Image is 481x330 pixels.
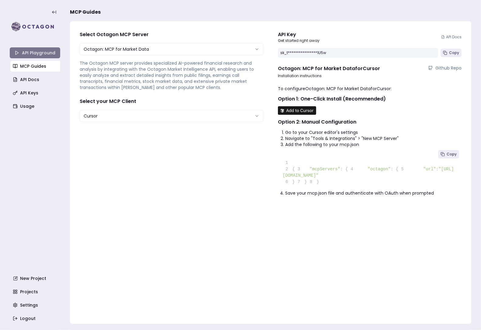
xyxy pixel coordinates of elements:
[423,167,436,172] span: "url"
[435,65,462,71] span: Github Repo
[283,167,295,172] span: {
[436,167,438,172] span: :
[278,86,462,92] p: To configure Octagon: MCP for Market Data for Cursor :
[285,135,462,141] li: Navigate to "Tools & Integrations" > "New MCP Server"
[278,106,316,115] img: Install MCP Server
[441,35,462,39] a: API Docs
[10,101,61,112] a: Usage
[307,179,317,185] span: 8
[10,74,61,85] a: API Docs
[295,179,305,185] span: 7
[449,50,459,55] span: Copy
[285,190,462,196] li: Save your mcp.json file and authenticate with OAuth when prompted
[441,49,462,57] button: Copy
[70,9,101,16] span: MCP Guides
[348,166,358,172] span: 4
[10,87,61,98] a: API Keys
[10,286,61,297] a: Projects
[285,141,462,148] li: Add the following to your mcp.json
[310,167,340,172] span: "mcpServers"
[428,65,462,71] a: Github Repo
[295,166,305,172] span: 3
[391,167,398,172] span: : {
[10,313,61,324] a: Logout
[278,65,380,72] h4: Octagon: MCP for Market Data for Cursor
[285,129,462,135] li: Go to your Cursor editor's settings
[438,150,459,158] button: Copy
[278,73,462,78] p: Installation instructions
[295,179,307,184] span: }
[283,179,295,184] span: }
[283,179,292,185] span: 6
[80,98,263,105] h4: Select your MCP Client
[278,38,320,43] p: Get started right away
[80,60,263,90] p: The Octagon MCP server provides specialized AI-powered financial research and analysis by integra...
[283,160,292,166] span: 1
[10,47,60,58] a: API Playground
[10,21,60,33] img: logo-rect-yK7x_WSZ.svg
[80,31,263,38] h4: Select Octagon MCP Server
[283,166,292,172] span: 2
[368,167,391,172] span: "octagon"
[278,31,320,38] div: API Key
[10,61,61,72] a: MCP Guides
[307,179,319,184] span: }
[447,152,457,157] span: Copy
[10,273,61,284] a: New Project
[10,300,61,311] a: Settings
[340,167,348,172] span: : {
[398,166,408,172] span: 5
[278,95,462,103] h2: Option 1: One-Click Install (Recommended)
[278,118,462,126] h2: Option 2: Manual Configuration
